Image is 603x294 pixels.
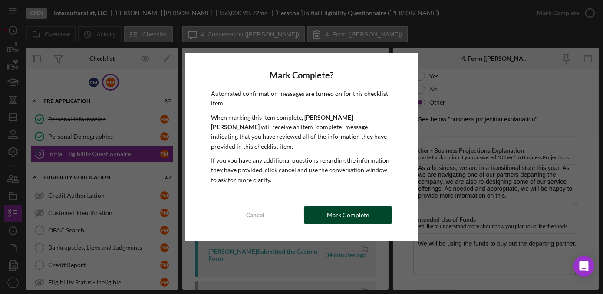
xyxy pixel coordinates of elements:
button: Mark Complete [304,206,392,224]
div: Mark Complete [327,206,369,224]
h4: Mark Complete? [211,70,392,80]
p: If you you have any additional questions regarding the information they have provided, click canc... [211,156,392,185]
p: When marking this item complete, will receive an item "complete" message indicating that you have... [211,113,392,152]
button: Cancel [211,206,299,224]
p: Automated confirmation messages are turned on for this checklist item. [211,89,392,108]
div: Cancel [246,206,264,224]
div: Open Intercom Messenger [573,256,594,277]
b: [PERSON_NAME] [PERSON_NAME] [211,114,353,131]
